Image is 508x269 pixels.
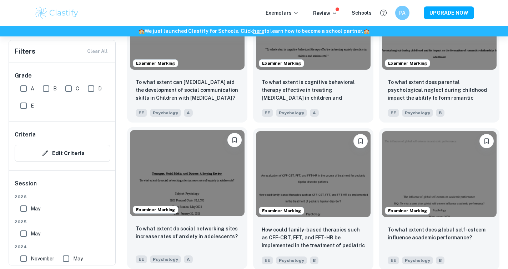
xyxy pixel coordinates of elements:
h6: Grade [15,71,110,80]
span: A [184,109,193,117]
span: Psychology [402,256,433,264]
button: Help and Feedback [377,7,389,19]
span: November [31,255,54,263]
button: PA [395,6,409,20]
span: May [31,230,40,238]
span: A [184,255,193,263]
span: A [310,109,319,117]
span: Examiner Marking [385,60,430,66]
span: EE [262,109,273,117]
span: B [310,256,318,264]
span: Psychology [150,109,181,117]
span: 🏫 [363,28,369,34]
button: Edit Criteria [15,145,110,162]
button: Bookmark [479,134,494,148]
span: Psychology [276,109,307,117]
img: Clastify logo [34,6,80,20]
span: Examiner Marking [133,60,178,66]
span: EE [136,109,147,117]
span: May [73,255,83,263]
span: EE [262,256,273,264]
a: Schools [352,10,372,16]
h6: Filters [15,46,35,56]
img: Psychology EE example thumbnail: How could family-based therapies such [256,131,371,217]
span: May [31,205,40,213]
button: Bookmark [227,133,242,147]
span: 2025 [15,219,110,225]
span: A [31,85,34,93]
button: Bookmark [353,134,368,148]
img: Psychology EE example thumbnail: To what extent do social networking site [130,130,245,216]
p: To what extent do social networking sites increase rates of anxiety in adolescents? [136,225,239,240]
span: 2026 [15,194,110,200]
h6: We just launched Clastify for Schools. Click to learn how to become a school partner. [1,27,507,35]
button: UPGRADE NOW [424,6,474,19]
span: EE [388,109,399,117]
p: To what extent can music therapy aid the development of social communication skills in Children w... [136,78,239,102]
span: E [31,102,34,110]
span: B [436,109,444,117]
h6: PA [398,9,406,17]
span: C [76,85,79,93]
span: EE [136,255,147,263]
span: B [436,256,444,264]
p: Exemplars [266,9,299,17]
h6: Criteria [15,130,36,139]
p: Review [313,9,337,17]
p: To what extent does global self-esteem influence academic performance? [388,226,491,241]
span: Examiner Marking [259,208,304,214]
span: Psychology [150,255,181,263]
a: here [253,28,264,34]
span: Psychology [402,109,433,117]
span: B [53,85,57,93]
span: Examiner Marking [385,208,430,214]
img: Psychology EE example thumbnail: To what extent does global self-esteem i [382,131,497,217]
span: 2024 [15,244,110,250]
span: D [98,85,102,93]
h6: Session [15,179,110,194]
p: How could family-based therapies such as CFF-CBT, FFT, and FFT-HR be implemented in the treatment... [262,226,365,250]
span: EE [388,256,399,264]
span: Psychology [276,256,307,264]
span: 🏫 [139,28,145,34]
p: To what extent is cognitive behavioral therapy effective in treating anxiety disorders in childre... [262,78,365,103]
span: Examiner Marking [133,206,178,213]
p: To what extent does parental psychological neglect during childhood impact the ability to form ro... [388,78,491,103]
span: Examiner Marking [259,60,304,66]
